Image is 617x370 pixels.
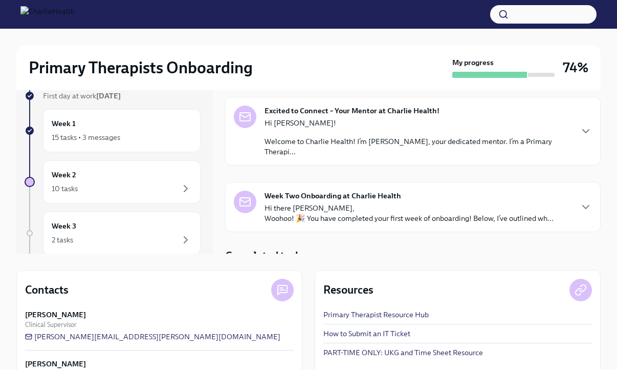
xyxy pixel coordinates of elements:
[265,136,571,157] p: Welcome to Charlie Health! I’m [PERSON_NAME], your dedicated mentor. I’m a Primary Therapi...
[20,6,75,23] img: CharlieHealth
[25,332,280,342] a: [PERSON_NAME][EMAIL_ADDRESS][PERSON_NAME][DOMAIN_NAME]
[25,91,201,101] a: First day at work[DATE]
[25,109,201,152] a: Week 115 tasks • 3 messages
[25,160,201,203] a: Week 210 tasks
[52,220,76,232] h6: Week 3
[265,191,401,201] strong: Week Two Onboarding at Charlie Health
[52,132,120,142] div: 15 tasks • 3 messages
[25,282,69,298] h4: Contacts
[52,183,78,194] div: 10 tasks
[323,310,429,320] a: Primary Therapist Resource Hub
[452,57,494,68] strong: My progress
[25,212,201,255] a: Week 32 tasks
[265,118,571,128] p: Hi [PERSON_NAME]!
[25,320,77,330] span: Clinical Supervisor
[563,58,588,77] h3: 74%
[52,235,73,245] div: 2 tasks
[96,91,121,100] strong: [DATE]
[43,91,121,100] span: First day at work
[225,249,306,264] h4: Completed tasks
[225,249,601,264] div: Completed tasks
[52,169,76,180] h6: Week 2
[265,106,439,116] strong: Excited to Connect – Your Mentor at Charlie Health!
[323,347,483,358] a: PART-TIME ONLY: UKG and Time Sheet Resource
[323,328,410,339] a: How to Submit an IT Ticket
[25,359,86,369] strong: [PERSON_NAME]
[323,282,373,298] h4: Resources
[265,203,554,223] p: Hi there [PERSON_NAME], Woohoo! 🎉 You have completed your first week of onboarding! Below, I’ve o...
[52,118,76,129] h6: Week 1
[29,57,253,78] h2: Primary Therapists Onboarding
[25,310,86,320] strong: [PERSON_NAME]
